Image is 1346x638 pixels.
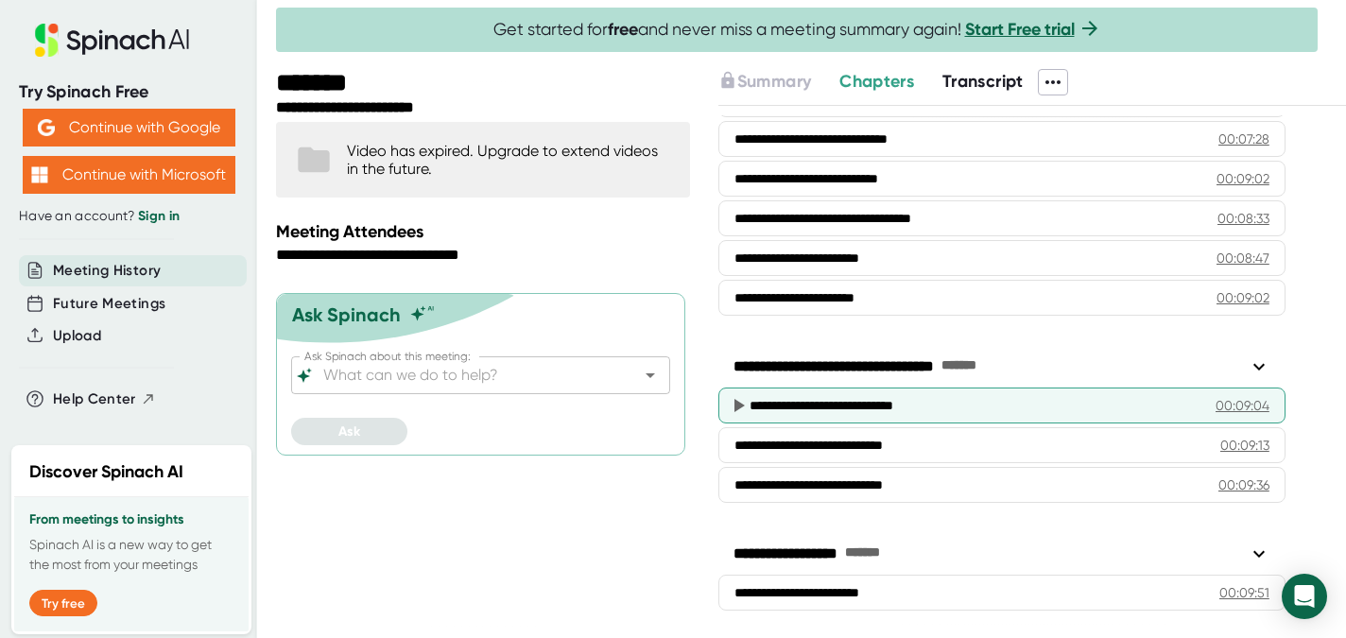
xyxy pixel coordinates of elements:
[1217,169,1269,188] div: 00:09:02
[1220,436,1269,455] div: 00:09:13
[319,362,609,388] input: What can we do to help?
[737,71,811,92] span: Summary
[138,208,180,224] a: Sign in
[19,81,238,103] div: Try Spinach Free
[276,221,695,242] div: Meeting Attendees
[942,71,1024,92] span: Transcript
[292,303,401,326] div: Ask Spinach
[291,418,407,445] button: Ask
[1217,288,1269,307] div: 00:09:02
[53,260,161,282] button: Meeting History
[53,388,156,410] button: Help Center
[23,156,235,194] button: Continue with Microsoft
[23,109,235,147] button: Continue with Google
[965,19,1075,40] a: Start Free trial
[493,19,1101,41] span: Get started for and never miss a meeting summary again!
[53,293,165,315] button: Future Meetings
[608,19,638,40] b: free
[29,590,97,616] button: Try free
[1217,249,1269,267] div: 00:08:47
[53,325,101,347] button: Upload
[1216,396,1269,415] div: 00:09:04
[839,71,914,92] span: Chapters
[29,512,233,527] h3: From meetings to insights
[1218,129,1269,148] div: 00:07:28
[839,69,914,95] button: Chapters
[347,142,671,178] div: Video has expired. Upgrade to extend videos in the future.
[1282,574,1327,619] div: Open Intercom Messenger
[718,69,839,95] div: Upgrade to access
[29,535,233,575] p: Spinach AI is a new way to get the most from your meetings
[1218,475,1269,494] div: 00:09:36
[338,423,360,440] span: Ask
[1219,583,1269,602] div: 00:09:51
[19,208,238,225] div: Have an account?
[718,69,811,95] button: Summary
[38,119,55,136] img: Aehbyd4JwY73AAAAAElFTkSuQmCC
[29,459,183,485] h2: Discover Spinach AI
[637,362,664,388] button: Open
[942,69,1024,95] button: Transcript
[1217,209,1269,228] div: 00:08:33
[53,388,136,410] span: Help Center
